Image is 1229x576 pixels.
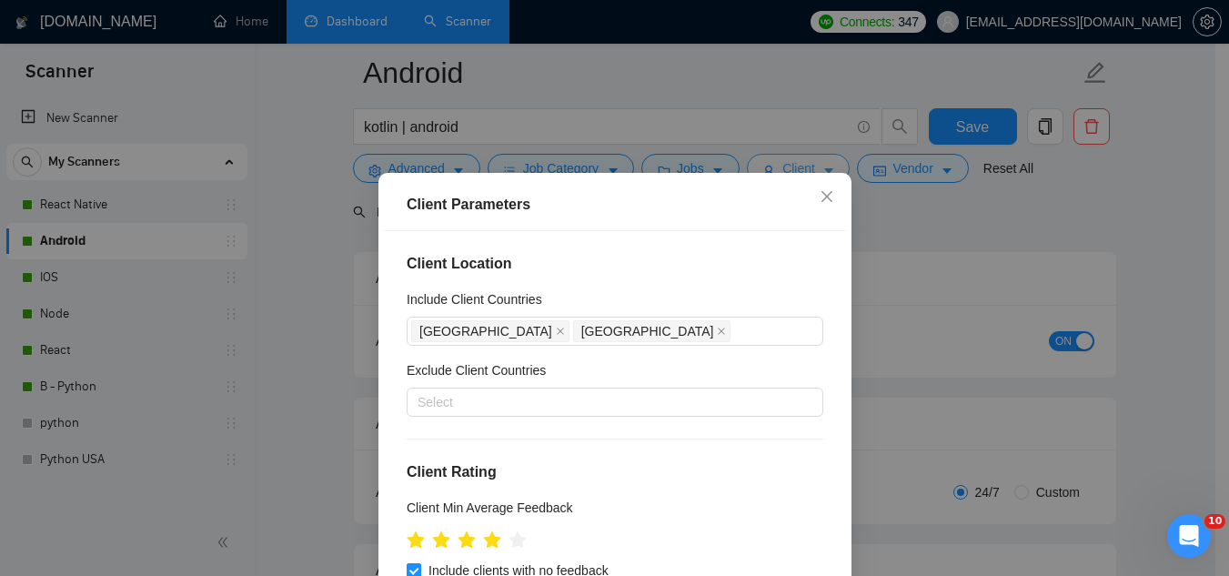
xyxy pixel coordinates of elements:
[483,531,501,550] span: star
[572,320,730,342] span: United Kingdom
[411,320,569,342] span: United Arab Emirates
[407,498,573,518] h5: Client Min Average Feedback
[407,253,823,275] h4: Client Location
[407,194,823,216] div: Client Parameters
[407,289,542,309] h5: Include Client Countries
[555,327,564,336] span: close
[407,531,425,550] span: star
[458,531,476,550] span: star
[717,327,726,336] span: close
[1167,514,1211,558] iframe: Intercom live chat
[509,531,527,550] span: star
[580,321,713,341] span: [GEOGRAPHIC_DATA]
[802,173,851,222] button: Close
[1204,514,1225,529] span: 10
[407,461,823,483] h4: Client Rating
[419,321,552,341] span: [GEOGRAPHIC_DATA]
[820,189,834,204] span: close
[407,360,546,380] h5: Exclude Client Countries
[432,531,450,550] span: star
